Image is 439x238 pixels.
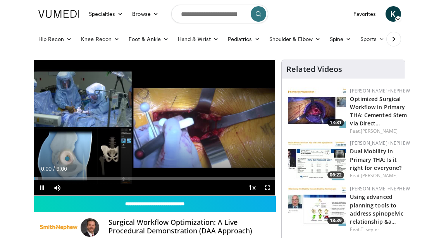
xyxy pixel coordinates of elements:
a: [PERSON_NAME]+Nephew [350,185,410,192]
a: 18:39 [288,185,346,226]
span: 06:22 [327,171,344,178]
a: Optimized Surgical Workflow in Primary THA: Cemented Stem via Direct… [350,95,407,127]
a: 06:22 [288,140,346,180]
span: 9:06 [57,166,67,172]
video-js: Video Player [34,60,275,195]
a: Knee Recon [76,31,124,47]
img: ca45bebe-5fc4-4b9b-9513-8f91197adb19.150x105_q85_crop-smart_upscale.jpg [288,140,346,180]
a: Hand & Wrist [173,31,223,47]
button: Fullscreen [260,180,275,195]
a: Browse [127,6,163,22]
a: [PERSON_NAME]+Nephew [350,140,410,146]
button: Mute [50,180,65,195]
img: VuMedi Logo [38,10,79,18]
a: Using advanced planning tools to address spinopelvic relationship &a… [350,193,403,225]
a: [PERSON_NAME] [361,172,398,179]
a: [PERSON_NAME] [361,128,398,134]
a: Spine [325,31,356,47]
a: Shoulder & Elbow [265,31,325,47]
span: 13:31 [327,119,344,126]
input: Search topics, interventions [171,5,268,23]
a: 13:31 [288,87,346,128]
h4: Surgical Workflow Optimization: A Live Procedural Demonstration (DAA Approach) [108,218,269,235]
h4: Related Videos [286,65,342,74]
img: Avatar [81,218,99,237]
a: Favorites [349,6,381,22]
img: 0fcfa1b5-074a-41e4-bf3d-4df9b2562a6c.150x105_q85_crop-smart_upscale.jpg [288,87,346,128]
button: Playback Rate [244,180,260,195]
a: Specialties [84,6,128,22]
a: Pediatrics [223,31,265,47]
a: Sports [356,31,389,47]
div: Feat. [350,226,410,233]
a: Dual Mobility in Primary THA: Is it right for everyone? [350,147,401,171]
a: [PERSON_NAME]+Nephew [350,87,410,94]
span: 0:00 [41,166,52,172]
a: Hip Recon [34,31,77,47]
button: Pause [34,180,50,195]
div: Feat. [350,172,410,179]
div: Feat. [350,128,410,135]
div: Progress Bar [34,177,275,180]
img: 781415e3-4312-4b44-b91f-90f5dce49941.150x105_q85_crop-smart_upscale.jpg [288,185,346,226]
span: 18:39 [327,217,344,224]
a: K [386,6,401,22]
a: Foot & Ankle [124,31,173,47]
img: Smith+Nephew [40,218,78,237]
a: T. seyler [361,226,379,233]
span: / [53,166,55,172]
